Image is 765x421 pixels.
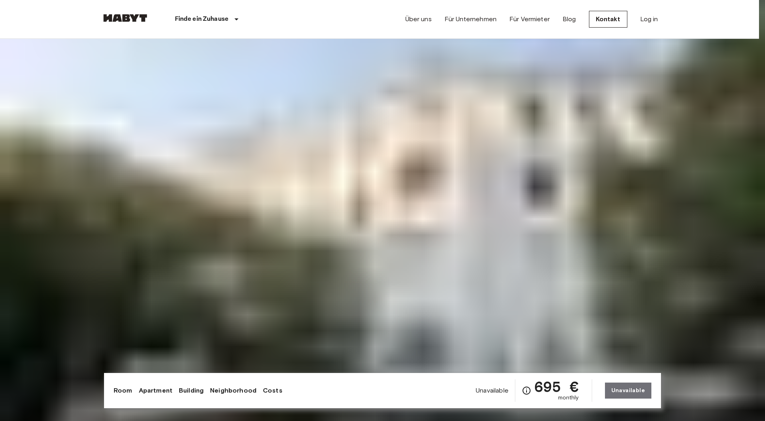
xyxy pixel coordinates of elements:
[114,386,132,395] a: Room
[179,386,204,395] a: Building
[175,14,229,24] p: Finde ein Zuhause
[445,14,497,24] a: Für Unternehmen
[263,386,282,395] a: Costs
[640,14,658,24] a: Log in
[535,379,579,394] span: 695 €
[563,14,576,24] a: Blog
[558,394,579,402] span: monthly
[101,14,149,22] img: Habyt
[210,386,256,395] a: Neighborhood
[476,386,509,395] span: Unavailable
[522,386,531,395] svg: Check cost overview for full price breakdown. Please note that discounts apply to new joiners onl...
[139,386,172,395] a: Apartment
[509,14,550,24] a: Für Vermieter
[589,11,627,28] a: Kontakt
[405,14,432,24] a: Über uns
